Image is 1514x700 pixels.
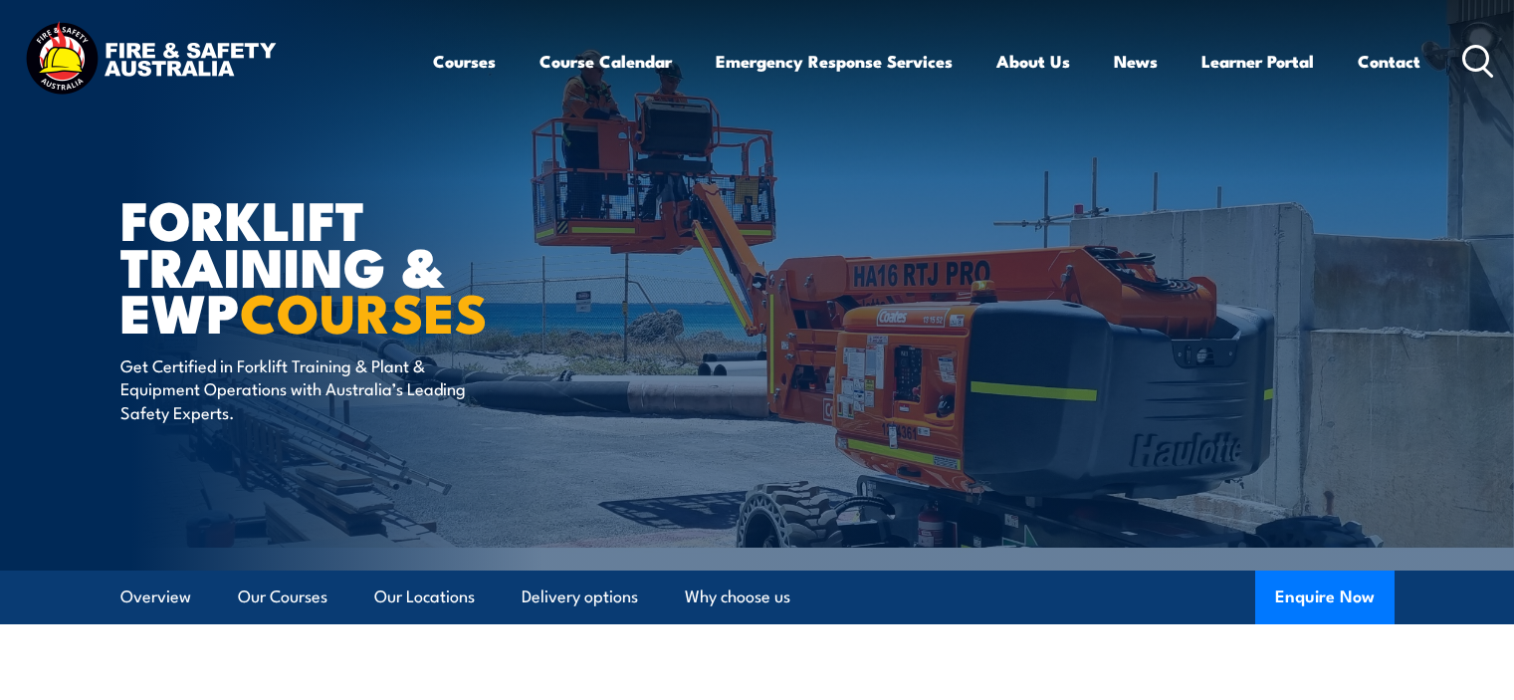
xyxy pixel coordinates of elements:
[374,571,475,623] a: Our Locations
[238,571,327,623] a: Our Courses
[540,35,672,88] a: Course Calendar
[120,195,612,335] h1: Forklift Training & EWP
[1255,571,1395,624] button: Enquire Now
[120,571,191,623] a: Overview
[522,571,638,623] a: Delivery options
[716,35,953,88] a: Emergency Response Services
[685,571,790,623] a: Why choose us
[433,35,496,88] a: Courses
[1201,35,1314,88] a: Learner Portal
[996,35,1070,88] a: About Us
[240,269,488,351] strong: COURSES
[1114,35,1158,88] a: News
[120,353,484,423] p: Get Certified in Forklift Training & Plant & Equipment Operations with Australia’s Leading Safety...
[1358,35,1420,88] a: Contact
